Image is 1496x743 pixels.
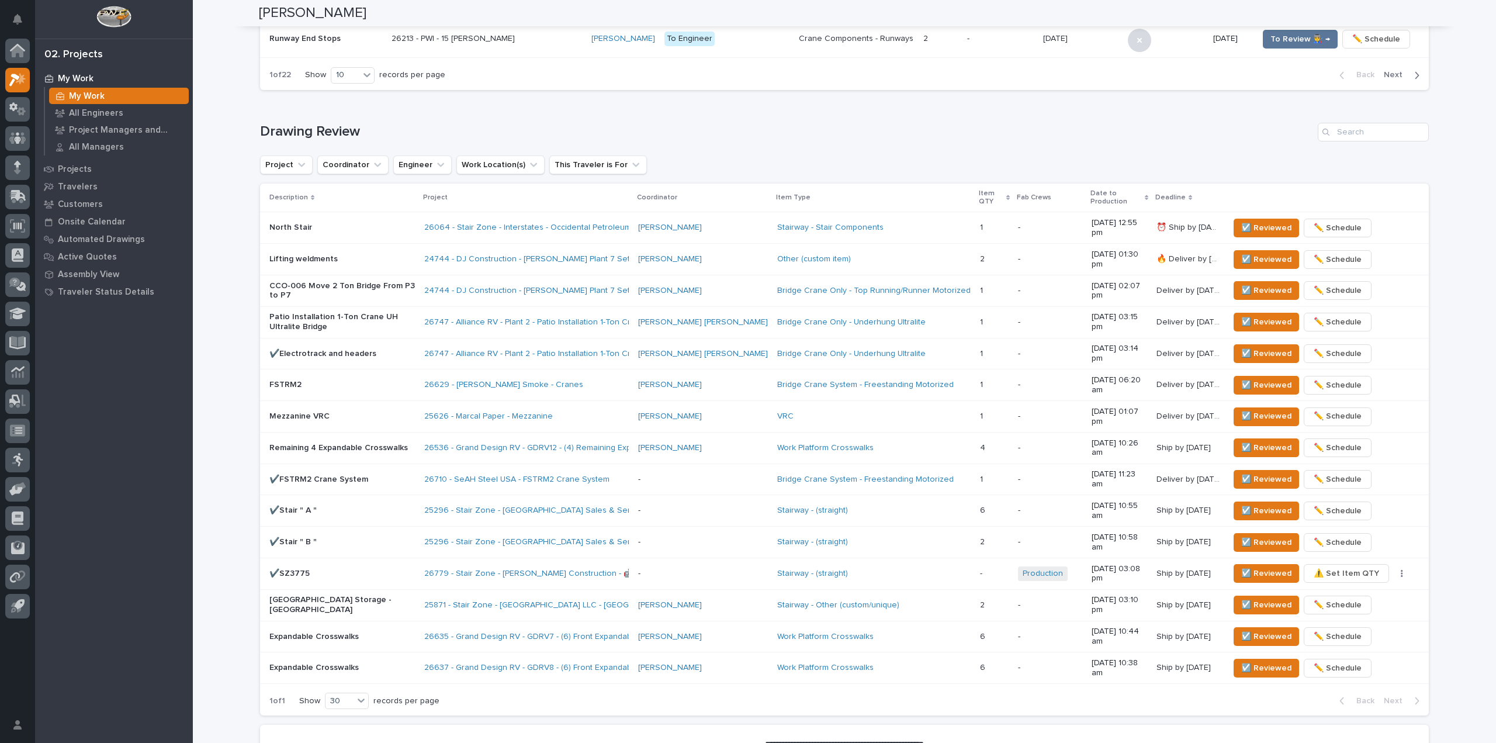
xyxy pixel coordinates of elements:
[35,283,193,300] a: Traveler Status Details
[260,123,1313,140] h1: Drawing Review
[1155,191,1186,204] p: Deadline
[35,160,193,178] a: Projects
[1304,376,1372,395] button: ✏️ Schedule
[1241,598,1291,612] span: ☑️ Reviewed
[1314,661,1362,675] span: ✏️ Schedule
[637,191,677,204] p: Coordinator
[1304,533,1372,552] button: ✏️ Schedule
[1156,347,1223,359] p: Deliver by [DATE]
[1156,630,1213,642] p: Ship by [DATE]
[260,306,1429,338] tr: Patio Installation 1-Ton Crane UH Ultralite Bridge26747 - Alliance RV - Plant 2 - Patio Installat...
[260,527,1429,558] tr: ✔️Stair " B "25296 - Stair Zone - [GEOGRAPHIC_DATA] Sales & Service - [GEOGRAPHIC_DATA] Fire Trai...
[269,281,415,301] p: CCO-006 Move 2 Ton Bridge From P3 to P7
[1241,347,1291,361] span: ☑️ Reviewed
[1314,535,1362,550] span: ✏️ Schedule
[980,598,987,610] p: 2
[1156,378,1223,390] p: Deliver by [DATE]
[980,220,985,233] p: 1
[1092,250,1147,269] p: [DATE] 01:30 pm
[1304,596,1372,614] button: ✏️ Schedule
[1092,627,1147,647] p: [DATE] 10:44 am
[424,412,553,421] a: 25626 - Marcal Paper - Mezzanine
[269,537,415,547] p: ✔️Stair " B "
[1234,627,1299,646] button: ☑️ Reviewed
[1018,600,1082,610] p: -
[1379,70,1429,80] button: Next
[1092,501,1147,521] p: [DATE] 10:55 am
[456,155,545,174] button: Work Location(s)
[392,34,582,44] p: 26213 - PWI - 15 [PERSON_NAME]
[331,69,359,81] div: 10
[1304,502,1372,520] button: ✏️ Schedule
[1234,596,1299,614] button: ☑️ Reviewed
[260,464,1429,495] tr: ✔️FSTRM2 Crane System26710 - SeAH Steel USA - FSTRM2 Crane System -Bridge Crane System - Freestan...
[1018,506,1082,516] p: -
[777,632,874,642] a: Work Platform Crosswalks
[1314,566,1379,580] span: ⚠️ Set Item QTY
[35,230,193,248] a: Automated Drawings
[424,506,802,516] a: 25296 - Stair Zone - [GEOGRAPHIC_DATA] Sales & Service - [GEOGRAPHIC_DATA] Fire Training Cent
[424,600,805,610] a: 25871 - Stair Zone - [GEOGRAPHIC_DATA] LLC - [GEOGRAPHIC_DATA] Storage - [GEOGRAPHIC_DATA]
[1234,502,1299,520] button: ☑️ Reviewed
[1314,253,1362,267] span: ✏️ Schedule
[1318,123,1429,141] input: Search
[69,91,105,102] p: My Work
[1241,661,1291,675] span: ☑️ Reviewed
[44,49,103,61] div: 02. Projects
[638,286,702,296] a: [PERSON_NAME]
[1349,696,1374,706] span: Back
[260,589,1429,621] tr: [GEOGRAPHIC_DATA] Storage - [GEOGRAPHIC_DATA]25871 - Stair Zone - [GEOGRAPHIC_DATA] LLC - [GEOGRA...
[1314,378,1362,392] span: ✏️ Schedule
[45,139,193,155] a: All Managers
[638,663,702,673] a: [PERSON_NAME]
[1234,313,1299,331] button: ☑️ Reviewed
[35,195,193,213] a: Customers
[45,88,193,104] a: My Work
[1304,313,1372,331] button: ✏️ Schedule
[777,506,848,516] a: Stairway - (straight)
[1092,344,1147,364] p: [DATE] 03:14 pm
[58,217,126,227] p: Onsite Calendar
[269,475,415,485] p: ✔️FSTRM2 Crane System
[260,61,300,89] p: 1 of 22
[1092,218,1147,238] p: [DATE] 12:55 pm
[1092,438,1147,458] p: [DATE] 10:26 am
[1314,472,1362,486] span: ✏️ Schedule
[1330,696,1379,706] button: Back
[1241,409,1291,423] span: ☑️ Reviewed
[269,191,308,204] p: Description
[777,286,971,296] a: Bridge Crane Only - Top Running/Runner Motorized
[1092,281,1147,301] p: [DATE] 02:07 pm
[1092,595,1147,615] p: [DATE] 03:10 pm
[979,187,1003,209] p: Item QTY
[638,632,702,642] a: [PERSON_NAME]
[980,472,985,485] p: 1
[1234,250,1299,269] button: ☑️ Reviewed
[1304,470,1372,489] button: ✏️ Schedule
[638,317,768,327] a: [PERSON_NAME] [PERSON_NAME]
[69,108,123,119] p: All Engineers
[1018,254,1082,264] p: -
[1018,537,1082,547] p: -
[1092,658,1147,678] p: [DATE] 10:38 am
[58,182,98,192] p: Travelers
[58,234,145,245] p: Automated Drawings
[1241,253,1291,267] span: ☑️ Reviewed
[1314,315,1362,329] span: ✏️ Schedule
[35,265,193,283] a: Assembly View
[980,378,985,390] p: 1
[35,70,193,87] a: My Work
[1241,315,1291,329] span: ☑️ Reviewed
[1241,504,1291,518] span: ☑️ Reviewed
[269,34,382,44] p: Runway End Stops
[1018,223,1082,233] p: -
[1384,70,1410,80] span: Next
[1043,32,1070,44] p: [DATE]
[980,315,985,327] p: 1
[1092,407,1147,427] p: [DATE] 01:07 pm
[638,506,768,516] p: -
[1241,441,1291,455] span: ☑️ Reviewed
[1018,349,1082,359] p: -
[1314,221,1362,235] span: ✏️ Schedule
